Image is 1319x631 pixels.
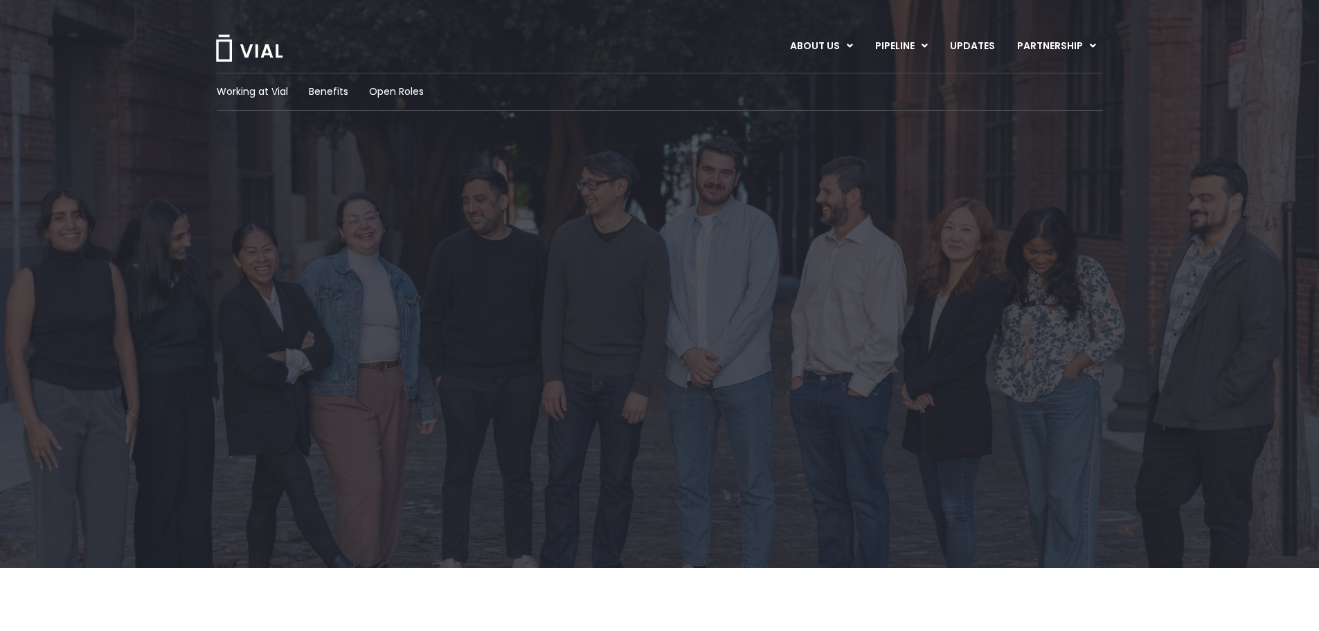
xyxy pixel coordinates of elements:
[215,35,284,62] img: Vial Logo
[779,35,863,58] a: ABOUT USMenu Toggle
[369,85,424,99] a: Open Roles
[217,85,288,99] a: Working at Vial
[309,85,348,99] a: Benefits
[864,35,938,58] a: PIPELINEMenu Toggle
[939,35,1005,58] a: UPDATES
[1006,35,1107,58] a: PARTNERSHIPMenu Toggle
